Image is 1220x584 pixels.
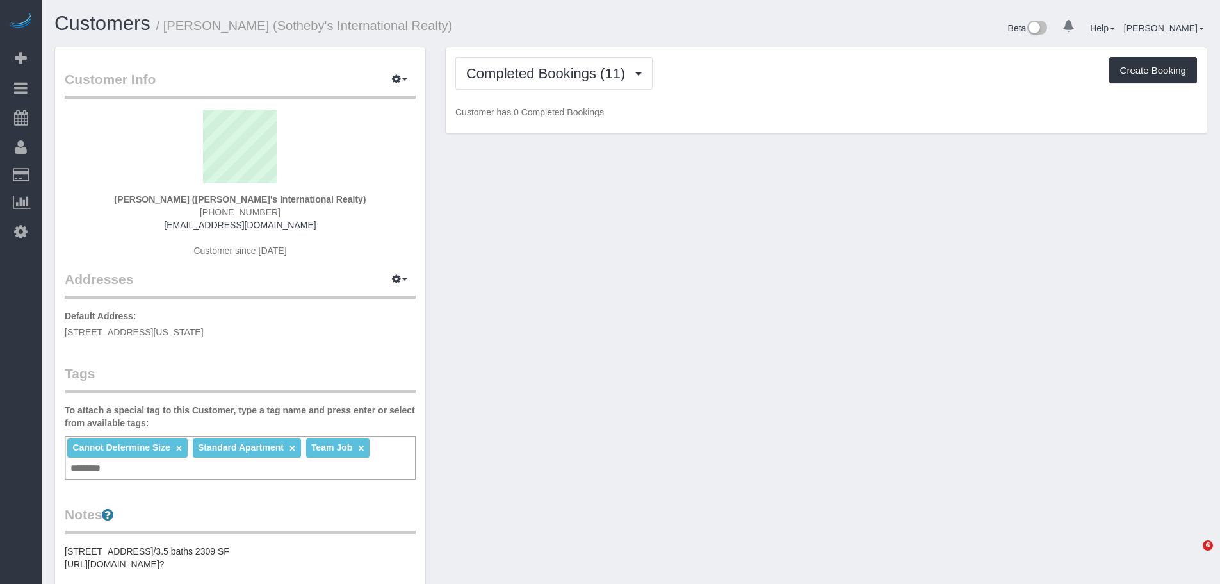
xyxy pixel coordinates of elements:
[1026,21,1047,37] img: New interface
[1090,23,1115,33] a: Help
[1176,540,1207,571] iframe: Intercom live chat
[156,19,453,33] small: / [PERSON_NAME] (Sotheby's International Realty)
[65,364,416,393] legend: Tags
[65,327,204,337] span: [STREET_ADDRESS][US_STATE]
[8,13,33,31] img: Automaid Logo
[72,442,170,453] span: Cannot Determine Size
[193,246,286,256] span: Customer since [DATE]
[65,505,416,534] legend: Notes
[289,443,295,454] a: ×
[114,194,366,204] strong: [PERSON_NAME] ([PERSON_NAME]'s International Realty)
[65,404,416,430] label: To attach a special tag to this Customer, type a tag name and press enter or select from availabl...
[466,65,631,81] span: Completed Bookings (11)
[455,106,1197,119] p: Customer has 0 Completed Bookings
[200,207,281,217] span: [PHONE_NUMBER]
[1124,23,1204,33] a: [PERSON_NAME]
[455,57,653,90] button: Completed Bookings (11)
[1008,23,1048,33] a: Beta
[1109,57,1197,84] button: Create Booking
[358,443,364,454] a: ×
[176,443,182,454] a: ×
[198,442,284,453] span: Standard Apartment
[54,12,150,35] a: Customers
[65,70,416,99] legend: Customer Info
[164,220,316,230] a: [EMAIL_ADDRESS][DOMAIN_NAME]
[65,310,136,322] label: Default Address:
[1203,540,1213,551] span: 6
[311,442,352,453] span: Team Job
